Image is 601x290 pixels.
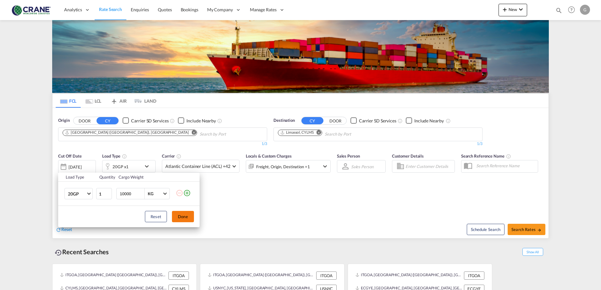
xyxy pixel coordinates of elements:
[96,173,115,182] th: Quantity
[96,188,112,199] input: Qty
[172,211,194,222] button: Done
[68,191,86,197] span: 20GP
[119,174,172,180] div: Cargo Weight
[183,189,191,197] md-icon: icon-plus-circle-outline
[64,188,93,199] md-select: Choose: 20GP
[119,188,144,199] input: Enter Weight
[58,173,96,182] th: Load Type
[145,211,167,222] button: Reset
[148,191,153,196] div: KG
[176,189,183,197] md-icon: icon-minus-circle-outline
